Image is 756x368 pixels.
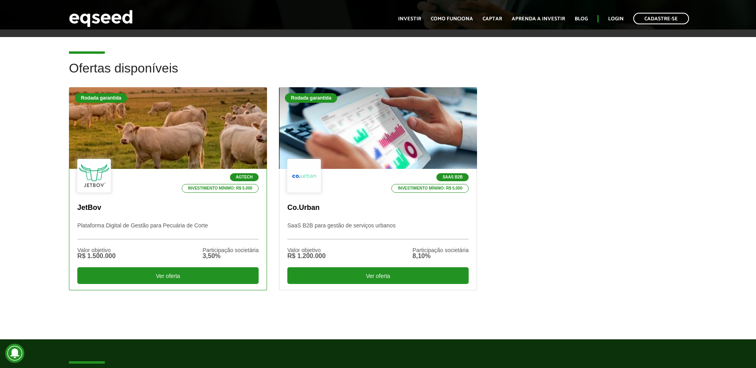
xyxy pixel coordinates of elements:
[431,16,473,22] a: Como funciona
[77,204,259,212] p: JetBov
[633,13,689,24] a: Cadastre-se
[287,267,469,284] div: Ver oferta
[412,247,469,253] div: Participação societária
[398,16,421,22] a: Investir
[608,16,624,22] a: Login
[69,61,687,87] h2: Ofertas disponíveis
[77,247,116,253] div: Valor objetivo
[436,173,469,181] p: SaaS B2B
[230,173,259,181] p: Agtech
[575,16,588,22] a: Blog
[69,87,267,290] a: Rodada garantida Agtech Investimento mínimo: R$ 5.000 JetBov Plataforma Digital de Gestão para Pe...
[285,93,337,103] div: Rodada garantida
[512,16,565,22] a: Aprenda a investir
[69,8,133,29] img: EqSeed
[77,253,116,259] div: R$ 1.500.000
[75,93,127,103] div: Rodada garantida
[182,184,259,193] p: Investimento mínimo: R$ 5.000
[202,253,259,259] div: 3,50%
[279,87,477,290] a: Rodada garantida SaaS B2B Investimento mínimo: R$ 5.000 Co.Urban SaaS B2B para gestão de serviços...
[202,247,259,253] div: Participação societária
[287,253,326,259] div: R$ 1.200.000
[483,16,502,22] a: Captar
[412,253,469,259] div: 8,10%
[77,267,259,284] div: Ver oferta
[391,184,469,193] p: Investimento mínimo: R$ 5.000
[287,247,326,253] div: Valor objetivo
[77,222,259,239] p: Plataforma Digital de Gestão para Pecuária de Corte
[287,204,469,212] p: Co.Urban
[287,222,469,239] p: SaaS B2B para gestão de serviços urbanos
